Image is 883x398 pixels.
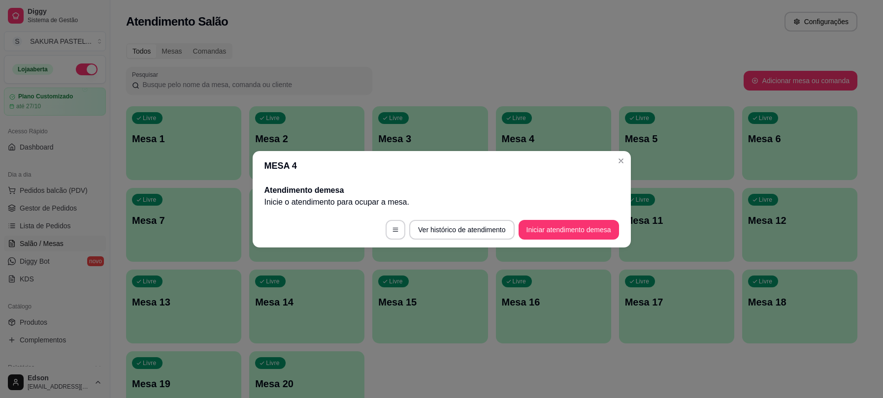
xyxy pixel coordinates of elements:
[264,184,619,196] h2: Atendimento de mesa
[253,151,631,181] header: MESA 4
[409,220,514,240] button: Ver histórico de atendimento
[613,153,629,169] button: Close
[264,196,619,208] p: Inicie o atendimento para ocupar a mesa .
[519,220,619,240] button: Iniciar atendimento demesa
